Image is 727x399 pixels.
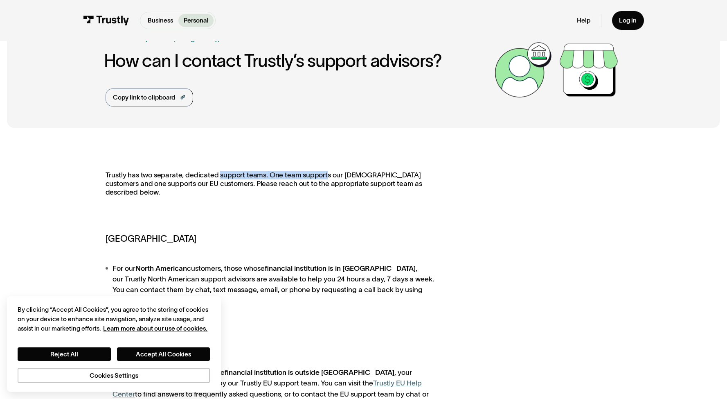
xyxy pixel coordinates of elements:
[178,14,214,27] a: Personal
[83,16,129,25] img: Trustly Logo
[612,11,644,30] a: Log in
[106,263,438,306] li: For our customers, those whose , our Trustly North American support advisors are available to hel...
[104,51,491,70] h1: How can I contact Trustly’s support advisors?
[106,171,438,205] p: Trustly has two separate, dedicated support teams. One team supports our [DEMOGRAPHIC_DATA] custo...
[7,296,221,392] div: Cookie banner
[148,16,173,25] p: Business
[225,368,394,376] strong: financial institution is outside [GEOGRAPHIC_DATA]
[619,16,637,25] div: Log in
[184,16,208,25] p: Personal
[18,305,210,333] div: By clicking “Accept All Cookies”, you agree to the storing of cookies on your device to enhance s...
[265,264,416,272] strong: financial institution is in [GEOGRAPHIC_DATA]
[18,347,110,361] button: Reject All
[117,347,210,361] button: Accept All Cookies
[103,325,207,332] a: More information about your privacy, opens in a new tab
[113,379,422,397] a: Trustly EU Help Center
[106,232,438,245] h5: [GEOGRAPHIC_DATA]
[577,16,590,25] a: Help
[177,34,218,42] a: Using Trustly
[142,14,178,27] a: Business
[106,88,193,107] a: Copy link to clipboard
[18,305,210,383] div: Privacy
[113,93,175,102] div: Copy link to clipboard
[106,336,438,349] h5: EU
[135,264,187,272] strong: North American
[18,368,210,383] button: Cookies Settings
